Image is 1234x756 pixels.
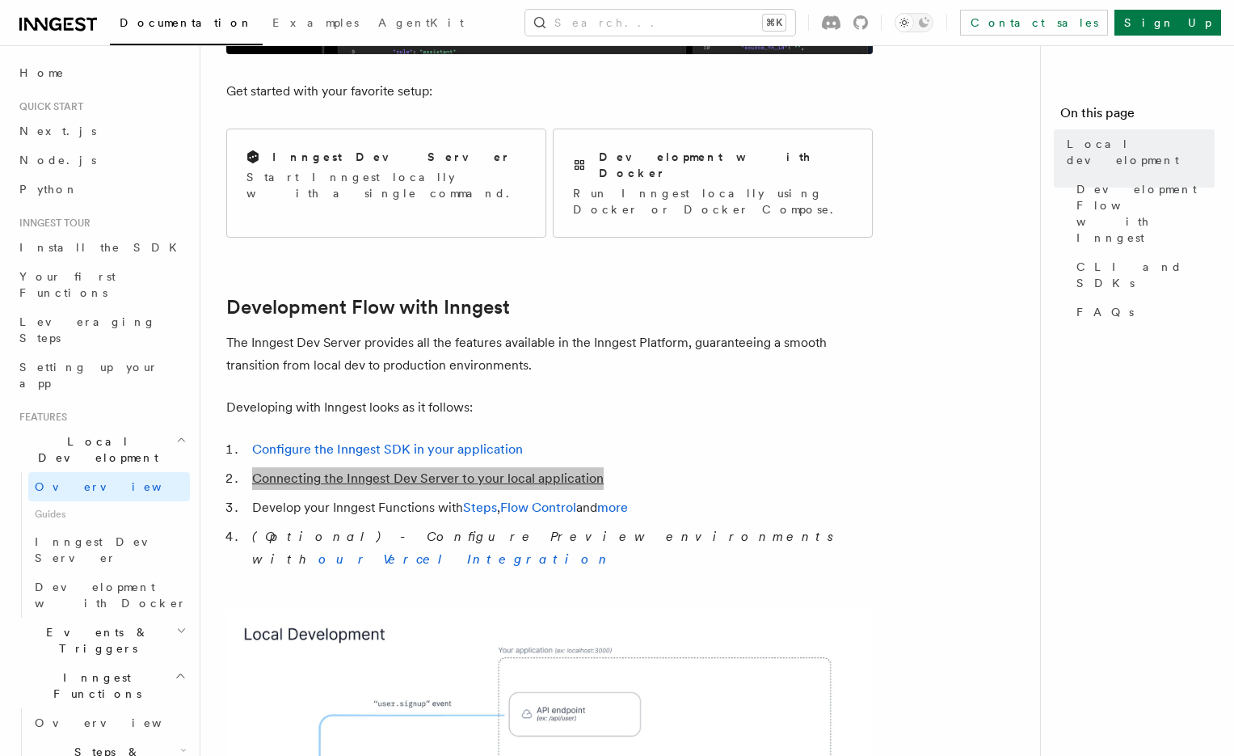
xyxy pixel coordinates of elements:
span: Local Development [13,433,176,466]
a: Setting up your app [13,353,190,398]
span: Python [19,183,78,196]
a: Your first Functions [13,262,190,307]
p: Get started with your favorite setup: [226,80,873,103]
a: Overview [28,708,190,737]
span: Inngest Functions [13,669,175,702]
div: Local Development [13,472,190,618]
a: Development Flow with Inngest [1070,175,1215,252]
a: our Vercel Integration [318,551,613,567]
span: Overview [35,716,201,729]
span: Next.js [19,125,96,137]
em: (Optional) - Configure Preview environments with [252,529,843,567]
span: Your first Functions [19,270,116,299]
span: Features [13,411,67,424]
a: Connecting the Inngest Dev Server to your local application [252,471,604,486]
a: Flow Control [500,500,576,515]
span: Leveraging Steps [19,315,156,344]
a: Home [13,58,190,87]
a: Examples [263,5,369,44]
span: Examples [272,16,359,29]
a: FAQs [1070,298,1215,327]
span: FAQs [1076,304,1134,320]
a: Steps [463,500,497,515]
a: Contact sales [960,10,1108,36]
h2: Inngest Dev Server [272,149,511,165]
span: Development Flow with Inngest [1076,181,1215,246]
button: Events & Triggers [13,618,190,663]
p: Run Inngest locally using Docker or Docker Compose. [573,185,853,218]
button: Toggle dark mode [895,13,933,32]
button: Inngest Functions [13,663,190,708]
a: Inngest Dev Server [28,527,190,572]
a: Install the SDK [13,233,190,262]
li: Develop your Inngest Functions with , and [247,496,873,519]
span: Development with Docker [35,581,187,610]
p: The Inngest Dev Server provides all the features available in the Inngest Platform, guaranteeing ... [226,332,873,377]
a: Leveraging Steps [13,307,190,353]
a: Development with Docker [28,572,190,618]
a: Local development [1060,129,1215,175]
span: Home [19,65,65,81]
a: Sign Up [1114,10,1221,36]
button: Local Development [13,427,190,472]
a: Python [13,175,190,204]
span: Node.js [19,154,96,167]
span: Setting up your app [19,361,158,390]
span: Overview [35,480,201,493]
p: Developing with Inngest looks as it follows: [226,396,873,419]
span: Events & Triggers [13,624,176,657]
a: Overview [28,472,190,501]
span: Guides [28,501,190,527]
span: Inngest Dev Server [35,535,173,564]
h2: Development with Docker [599,149,853,181]
kbd: ⌘K [763,15,785,31]
span: Documentation [120,16,253,29]
a: Development Flow with Inngest [226,296,510,319]
p: Start Inngest locally with a single command. [246,169,526,201]
a: AgentKit [369,5,474,44]
span: Local development [1067,136,1215,168]
a: Configure the Inngest SDK in your application [252,441,523,457]
a: CLI and SDKs [1070,252,1215,298]
span: CLI and SDKs [1076,259,1215,291]
a: Next.js [13,116,190,146]
a: more [597,500,628,515]
a: Development with DockerRun Inngest locally using Docker or Docker Compose. [553,129,873,238]
h4: On this page [1060,103,1215,129]
a: Documentation [110,5,263,45]
a: Inngest Dev ServerStart Inngest locally with a single command. [226,129,546,238]
button: Search...⌘K [525,10,795,36]
span: Inngest tour [13,217,91,230]
span: Quick start [13,100,83,113]
span: AgentKit [378,16,464,29]
span: Install the SDK [19,241,187,254]
a: Node.js [13,146,190,175]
